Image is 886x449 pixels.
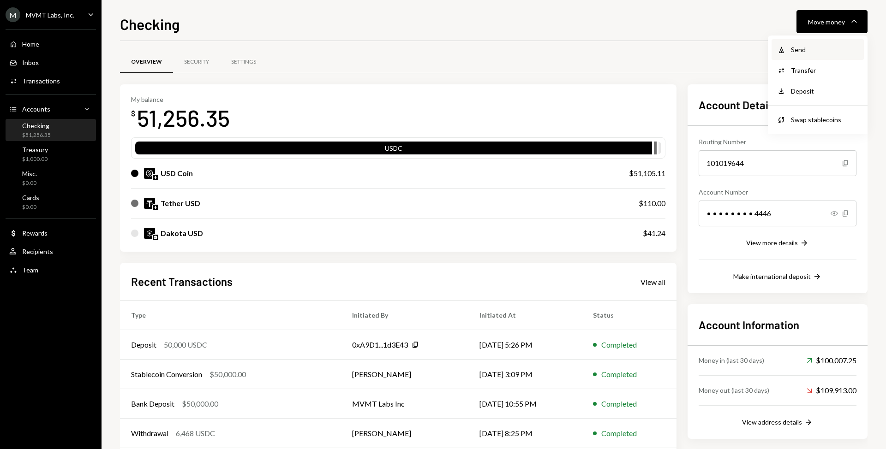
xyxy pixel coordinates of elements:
[22,170,37,177] div: Misc.
[796,10,868,33] button: Move money
[22,122,51,130] div: Checking
[341,360,468,389] td: [PERSON_NAME]
[601,369,637,380] div: Completed
[742,418,802,426] div: View address details
[131,58,162,66] div: Overview
[808,17,845,27] div: Move money
[120,15,180,33] h1: Checking
[468,301,582,330] th: Initiated At
[22,131,51,139] div: $51,256.35
[341,419,468,448] td: [PERSON_NAME]
[582,301,676,330] th: Status
[22,155,48,163] div: $1,000.00
[22,248,53,255] div: Recipients
[231,58,256,66] div: Settings
[182,398,218,409] div: $50,000.00
[699,355,764,365] div: Money in (last 30 days)
[26,11,74,19] div: MVMT Labs, Inc.
[733,272,822,282] button: Make international deposit
[468,389,582,419] td: [DATE] 10:55 PM
[341,389,468,419] td: MVMT Labs Inc
[639,198,665,209] div: $110.00
[22,59,39,66] div: Inbox
[131,274,233,289] h2: Recent Transactions
[341,301,468,330] th: Initiated By
[468,419,582,448] td: [DATE] 8:25 PM
[131,339,156,350] div: Deposit
[699,317,856,332] h2: Account Information
[791,86,858,96] div: Deposit
[601,428,637,439] div: Completed
[22,146,48,154] div: Treasury
[144,198,155,209] img: USDT
[137,103,230,132] div: 51,256.35
[131,369,202,380] div: Stablecoin Conversion
[22,266,38,274] div: Team
[807,355,856,366] div: $100,007.25
[153,235,158,240] img: base-mainnet
[641,278,665,287] div: View all
[176,428,215,439] div: 6,468 USDC
[120,301,341,330] th: Type
[22,105,50,113] div: Accounts
[131,95,230,103] div: My balance
[6,119,96,141] a: Checking$51,256.35
[6,167,96,189] a: Misc.$0.00
[210,369,246,380] div: $50,000.00
[352,339,408,350] div: 0xA9D1...1d3E43
[161,168,193,179] div: USD Coin
[807,385,856,396] div: $109,913.00
[746,239,798,247] div: View more details
[6,7,20,22] div: M
[153,205,158,210] img: ethereum-mainnet
[22,77,60,85] div: Transactions
[699,137,856,147] div: Routing Number
[6,72,96,89] a: Transactions
[6,54,96,71] a: Inbox
[131,109,135,118] div: $
[6,243,96,260] a: Recipients
[6,224,96,241] a: Rewards
[220,50,267,74] a: Settings
[6,191,96,213] a: Cards$0.00
[643,228,665,239] div: $41.24
[120,50,173,74] a: Overview
[629,168,665,179] div: $51,105.11
[135,143,652,156] div: USDC
[6,35,96,52] a: Home
[791,45,858,54] div: Send
[184,58,209,66] div: Security
[6,261,96,278] a: Team
[161,228,203,239] div: Dakota USD
[22,229,48,237] div: Rewards
[22,194,39,201] div: Cards
[144,228,155,239] img: DKUSD
[153,175,158,180] img: ethereum-mainnet
[733,272,811,280] div: Make international deposit
[6,143,96,165] a: Treasury$1,000.00
[699,150,856,176] div: 101019644
[22,179,37,187] div: $0.00
[601,398,637,409] div: Completed
[601,339,637,350] div: Completed
[791,115,858,124] div: Swap stablecoins
[699,97,856,112] h2: Account Details
[468,360,582,389] td: [DATE] 3:09 PM
[144,168,155,179] img: USDC
[131,428,168,439] div: Withdrawal
[22,40,39,48] div: Home
[164,339,207,350] div: 50,000 USDC
[131,398,174,409] div: Bank Deposit
[699,201,856,226] div: • • • • • • • • 4446
[161,198,200,209] div: Tether USD
[699,187,856,197] div: Account Number
[6,100,96,117] a: Accounts
[791,65,858,75] div: Transfer
[746,238,809,248] button: View more details
[641,277,665,287] a: View all
[742,418,813,428] button: View address details
[173,50,220,74] a: Security
[699,385,769,395] div: Money out (last 30 days)
[468,330,582,360] td: [DATE] 5:26 PM
[22,203,39,211] div: $0.00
